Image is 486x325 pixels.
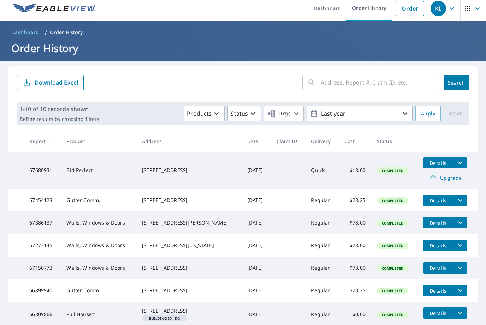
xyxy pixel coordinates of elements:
td: [DATE] [242,189,271,211]
p: Download Excel [35,79,78,86]
span: Details [427,287,449,294]
td: [DATE] [242,257,271,279]
button: Download Excel [17,75,84,90]
td: $78.00 [339,234,371,257]
button: filesDropdownBtn-66809866 [453,307,467,319]
div: [STREET_ADDRESS] [142,197,236,204]
button: filesDropdownBtn-67273145 [453,240,467,251]
button: filesDropdownBtn-67386137 [453,217,467,228]
p: Refine results by choosing filters [20,116,99,122]
td: Regular [305,189,338,211]
th: Claim ID [271,131,306,152]
th: Report # [24,131,61,152]
td: Quick [305,152,338,189]
button: Orgs [264,106,304,121]
span: Details [427,160,449,166]
button: Status [227,106,261,121]
span: Completed [378,168,408,173]
td: Gutter Comm. [61,189,136,211]
input: Address, Report #, Claim ID, etc. [321,73,438,92]
span: Search [449,79,463,86]
td: [DATE] [242,234,271,257]
a: Dashboard [8,27,42,38]
button: detailsBtn-67150773 [423,262,453,274]
a: Upgrade [423,172,467,183]
span: Details [427,197,449,204]
td: Walls, Windows & Doors [61,234,136,257]
p: Status [231,109,248,118]
td: Regular [305,257,338,279]
th: Delivery [305,131,338,152]
button: Last year [307,106,413,121]
p: Products [187,109,212,118]
button: filesDropdownBtn-67454123 [453,195,467,206]
td: Walls, Windows & Doors [61,257,136,279]
td: $23.25 [339,279,371,302]
button: detailsBtn-66809866 [423,307,453,319]
span: Completed [378,266,408,271]
td: Regular [305,211,338,234]
div: [STREET_ADDRESS] [142,307,236,314]
td: Walls, Windows & Doors [61,211,136,234]
span: Details [427,265,449,271]
th: Cost [339,131,371,152]
span: Completed [378,221,408,226]
span: Completed [378,312,408,317]
th: Date [242,131,271,152]
button: filesDropdownBtn-67150773 [453,262,467,274]
td: 66899940 [24,279,61,302]
p: Order History [50,29,83,36]
span: Upgrade [427,173,463,182]
span: Orgs [267,109,291,118]
div: [STREET_ADDRESS][PERSON_NAME] [142,219,236,226]
td: 67273145 [24,234,61,257]
td: [DATE] [242,152,271,189]
span: Completed [378,198,408,203]
img: EV Logo [13,3,96,14]
button: Apply [415,106,441,121]
span: Completed [378,288,408,293]
button: Search [444,75,469,90]
div: [STREET_ADDRESS] [142,287,236,294]
p: Last year [318,108,401,120]
span: Apply [421,109,435,118]
div: KL [431,1,446,16]
td: 67680931 [24,152,61,189]
button: Products [184,106,225,121]
a: Order [396,1,424,16]
nav: breadcrumb [8,27,478,38]
p: 1-10 of 10 records shown [20,105,99,113]
button: detailsBtn-67454123 [423,195,453,206]
th: Address [136,131,242,152]
td: [DATE] [242,211,271,234]
td: Gutter Comm. [61,279,136,302]
td: 67454123 [24,189,61,211]
td: Regular [305,279,338,302]
td: [DATE] [242,279,271,302]
span: Dashboard [11,29,39,36]
span: Details [427,310,449,317]
button: detailsBtn-66899940 [423,285,453,296]
span: Completed [378,243,408,248]
td: Regular [305,234,338,257]
span: DG [145,317,184,320]
button: detailsBtn-67273145 [423,240,453,251]
td: $78.00 [339,211,371,234]
span: Details [427,242,449,249]
button: detailsBtn-67680931 [423,157,453,168]
button: filesDropdownBtn-66899940 [453,285,467,296]
em: Building ID [149,317,172,320]
span: Details [427,220,449,226]
button: filesDropdownBtn-67680931 [453,157,467,168]
button: detailsBtn-67386137 [423,217,453,228]
td: $18.00 [339,152,371,189]
div: [STREET_ADDRESS] [142,264,236,271]
td: Bid Perfect [61,152,136,189]
div: [STREET_ADDRESS] [142,167,236,174]
th: Status [371,131,417,152]
div: [STREET_ADDRESS][US_STATE] [142,242,236,249]
th: Product [61,131,136,152]
td: 67386137 [24,211,61,234]
td: $78.00 [339,257,371,279]
li: / [45,28,47,37]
